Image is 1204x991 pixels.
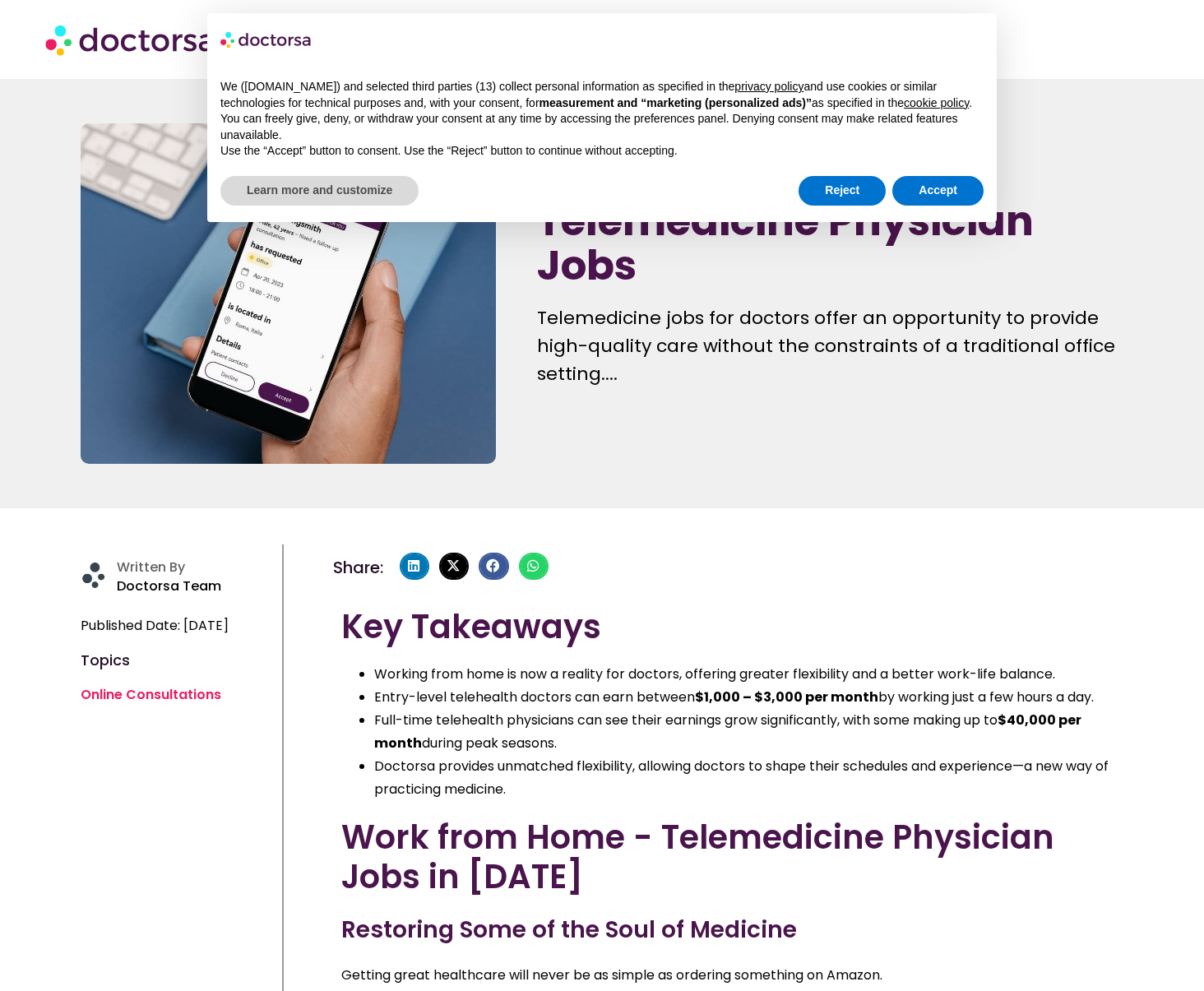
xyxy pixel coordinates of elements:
[81,654,274,667] h4: Topics
[537,199,1123,288] h1: Telemedicine Physician Jobs
[220,26,313,53] img: logo
[117,575,274,598] p: Doctorsa Team
[439,553,469,581] div: Share on x-twitter
[892,176,984,206] button: Accept
[81,614,229,637] span: Published Date: [DATE]
[374,711,998,729] span: Full-time telehealth physicians can see their earnings grow significantly, with some making up to
[400,553,429,581] div: Share on linkedin
[734,80,803,93] a: privacy policy
[341,913,1115,947] h3: Restoring Some of the Soul of Medicine
[341,817,1115,896] h2: Work from Home - Telemedicine Physician Jobs in [DATE]
[81,685,221,704] a: Online Consultations
[422,734,557,753] span: during peak seasons.
[117,559,274,575] h4: Written By
[374,757,1109,799] span: Doctorsa provides unmatched flexibility, allowing doctors to shape their schedules and experience...
[341,607,1115,646] h2: Key Takeaways
[479,553,508,581] div: Share on facebook
[799,176,886,206] button: Reject
[220,176,419,206] button: Learn more and customize
[904,96,969,109] a: cookie policy
[220,143,984,160] p: Use the “Accept” button to consent. Use the “Reject” button to continue without accepting.
[539,96,812,109] strong: measurement and “marketing (personalized ads)”
[878,688,1094,706] span: by working just a few hours a day.
[81,123,496,464] img: telemedicine physician jobs app Doctorsa
[341,964,1115,987] p: Getting great healthcare will never be as simple as ordering something on Amazon.
[333,559,383,576] h4: Share:
[695,688,878,706] b: $1,000 – $3,000 per month
[537,304,1123,388] div: Telemedicine jobs for doctors offer an opportunity to provide high-quality care without the const...
[374,665,1055,683] span: Working from home is now a reality for doctors, offering greater flexibility and a better work-li...
[374,688,695,706] span: Entry-level telehealth doctors can earn between
[519,553,549,581] div: Share on whatsapp
[220,79,984,111] p: We ([DOMAIN_NAME]) and selected third parties (13) collect personal information as specified in t...
[220,111,984,143] p: You can freely give, deny, or withdraw your consent at any time by accessing the preferences pane...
